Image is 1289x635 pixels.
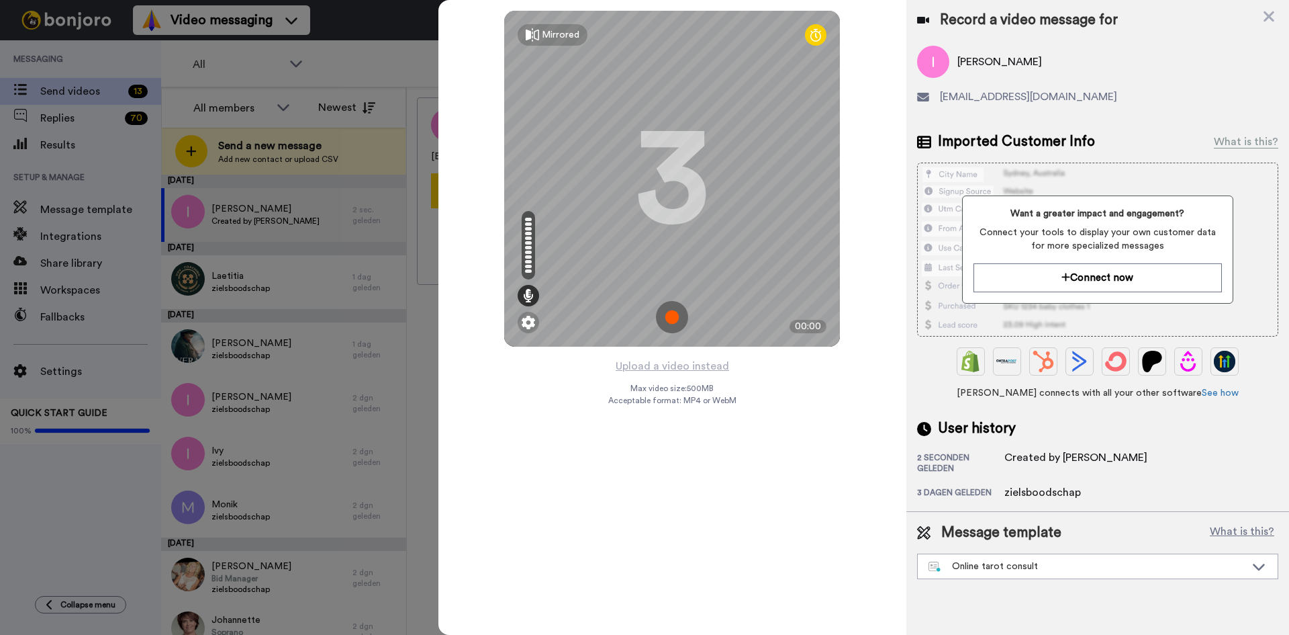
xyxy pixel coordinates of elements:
img: Patreon [1141,351,1163,372]
button: Connect now [973,263,1221,292]
span: Connect your tools to display your own customer data for more specialized messages [973,226,1221,253]
span: Acceptable format: MP4 or WebM [608,395,736,406]
span: Message template [941,523,1061,543]
div: 2 seconden geleden [917,452,1004,474]
img: ic_record_start.svg [656,301,688,333]
span: Max video size: 500 MB [630,383,714,394]
span: [PERSON_NAME] connects with all your other software [917,386,1278,400]
img: ActiveCampaign [1069,351,1090,372]
img: Shopify [960,351,982,372]
img: ic_gear.svg [522,316,535,329]
span: [EMAIL_ADDRESS][DOMAIN_NAME] [940,89,1117,105]
div: 3 dagen geleden [917,487,1004,501]
button: What is this? [1206,523,1278,543]
span: Want a greater impact and engagement? [973,207,1221,220]
img: nextgen-template.svg [928,562,941,573]
div: Created by [PERSON_NAME] [1004,450,1147,466]
div: What is this? [1214,134,1278,150]
div: zielsboodschap [1004,484,1081,501]
div: Online tarot consult [928,560,1245,573]
button: Upload a video instead [612,357,733,375]
div: 00:00 [790,320,826,333]
a: See how [1202,388,1239,398]
img: Ontraport [996,351,1018,372]
img: GoHighLevel [1214,351,1235,372]
div: 3 [635,128,709,229]
img: ConvertKit [1105,351,1127,372]
img: Hubspot [1033,351,1054,372]
span: User history [938,419,1016,439]
img: Drip [1178,351,1199,372]
span: Imported Customer Info [938,132,1095,152]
